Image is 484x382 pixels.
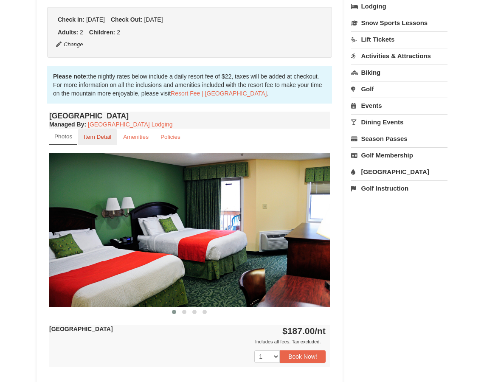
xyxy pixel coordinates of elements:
[351,81,447,97] a: Golf
[351,131,447,146] a: Season Passes
[280,350,326,363] button: Book Now!
[58,29,78,36] strong: Adults:
[160,134,180,140] small: Policies
[171,90,267,97] a: Resort Fee | [GEOGRAPHIC_DATA]
[315,326,326,336] span: /nt
[351,164,447,180] a: [GEOGRAPHIC_DATA]
[351,114,447,130] a: Dining Events
[155,129,186,145] a: Policies
[54,133,72,140] small: Photos
[49,112,330,120] h4: [GEOGRAPHIC_DATA]
[88,121,172,128] a: [GEOGRAPHIC_DATA] Lodging
[56,40,84,49] button: Change
[351,180,447,196] a: Golf Instruction
[49,337,326,346] div: Includes all fees. Tax excluded.
[351,48,447,64] a: Activities & Attractions
[58,16,84,23] strong: Check In:
[117,29,120,36] span: 2
[49,129,77,145] a: Photos
[47,66,332,104] div: the nightly rates below include a daily resort fee of $22, taxes will be added at checkout. For m...
[49,326,113,332] strong: [GEOGRAPHIC_DATA]
[351,15,447,31] a: Snow Sports Lessons
[80,29,83,36] span: 2
[89,29,115,36] strong: Children:
[123,134,149,140] small: Amenities
[84,134,111,140] small: Item Detail
[118,129,154,145] a: Amenities
[144,16,163,23] span: [DATE]
[49,121,86,128] strong: :
[351,147,447,163] a: Golf Membership
[351,65,447,80] a: Biking
[49,153,330,307] img: 18876286-41-233aa5f3.jpg
[49,121,84,128] span: Managed By
[86,16,105,23] span: [DATE]
[351,31,447,47] a: Lift Tickets
[282,326,326,336] strong: $187.00
[53,73,88,80] strong: Please note:
[78,129,117,145] a: Item Detail
[111,16,143,23] strong: Check Out:
[351,98,447,113] a: Events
